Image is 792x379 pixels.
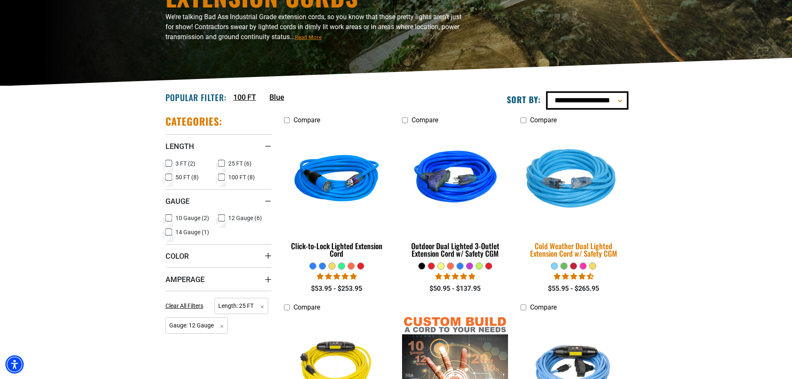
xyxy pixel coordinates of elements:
[530,303,557,311] span: Compare
[284,128,390,262] a: blue Click-to-Lock Lighted Extension Cord
[165,12,469,42] p: We’re talking Bad Ass Industrial Grade extension cords, so you know that those pretty lights aren...
[165,317,228,334] span: Gauge: 12 Gauge
[317,272,357,280] span: 4.87 stars
[165,275,205,284] span: Amperage
[165,302,207,310] a: Clear All Filters
[175,229,209,235] span: 14 Gauge (1)
[165,115,223,128] h2: Categories:
[284,242,390,257] div: Click-to-Lock Lighted Extension Cord
[521,242,627,257] div: Cold Weather Dual Lighted Extension Cord w/ Safety CGM
[269,92,284,103] a: Blue
[233,92,256,103] a: 100 FT
[165,244,271,268] summary: Color
[507,94,541,105] label: Sort by:
[165,189,271,213] summary: Gauge
[215,302,268,310] a: Length: 25 FT
[175,215,209,221] span: 10 Gauge (2)
[412,116,438,124] span: Compare
[294,116,320,124] span: Compare
[228,161,252,166] span: 25 FT (6)
[295,34,322,40] span: Read More
[165,321,228,329] a: Gauge: 12 Gauge
[175,174,199,180] span: 50 FT (8)
[228,215,262,221] span: 12 Gauge (6)
[165,251,189,261] span: Color
[294,303,320,311] span: Compare
[165,141,194,151] span: Length
[228,174,255,180] span: 100 FT (8)
[165,92,227,103] h2: Popular Filter:
[165,134,271,158] summary: Length
[521,284,627,294] div: $55.95 - $265.95
[175,161,195,166] span: 3 FT (2)
[403,132,508,228] img: blue
[402,284,508,294] div: $50.95 - $137.95
[435,272,475,280] span: 4.80 stars
[284,284,390,294] div: $53.95 - $253.95
[402,242,508,257] div: Outdoor Dual Lighted 3-Outlet Extension Cord w/ Safety CGM
[530,116,557,124] span: Compare
[554,272,594,280] span: 4.61 stars
[165,268,271,291] summary: Amperage
[516,127,632,233] img: Light Blue
[402,128,508,262] a: blue Outdoor Dual Lighted 3-Outlet Extension Cord w/ Safety CGM
[521,128,627,262] a: Light Blue Cold Weather Dual Lighted Extension Cord w/ Safety CGM
[165,302,203,309] span: Clear All Filters
[165,196,190,206] span: Gauge
[284,132,389,228] img: blue
[215,298,268,314] span: Length: 25 FT
[5,355,24,374] div: Accessibility Menu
